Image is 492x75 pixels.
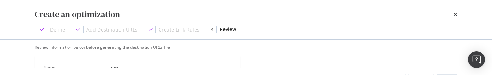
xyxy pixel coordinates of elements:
[50,26,65,33] div: Define
[111,64,232,70] div: test
[220,26,236,33] div: Review
[43,64,100,70] div: Name
[211,26,214,33] div: 4
[468,51,485,68] div: Open Intercom Messenger
[159,26,199,33] div: Create Link Rules
[35,8,120,20] div: Create an optimization
[86,26,137,33] div: Add Destination URLs
[453,8,457,20] div: times
[35,44,457,50] div: Review information below before generating the destination URLs file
